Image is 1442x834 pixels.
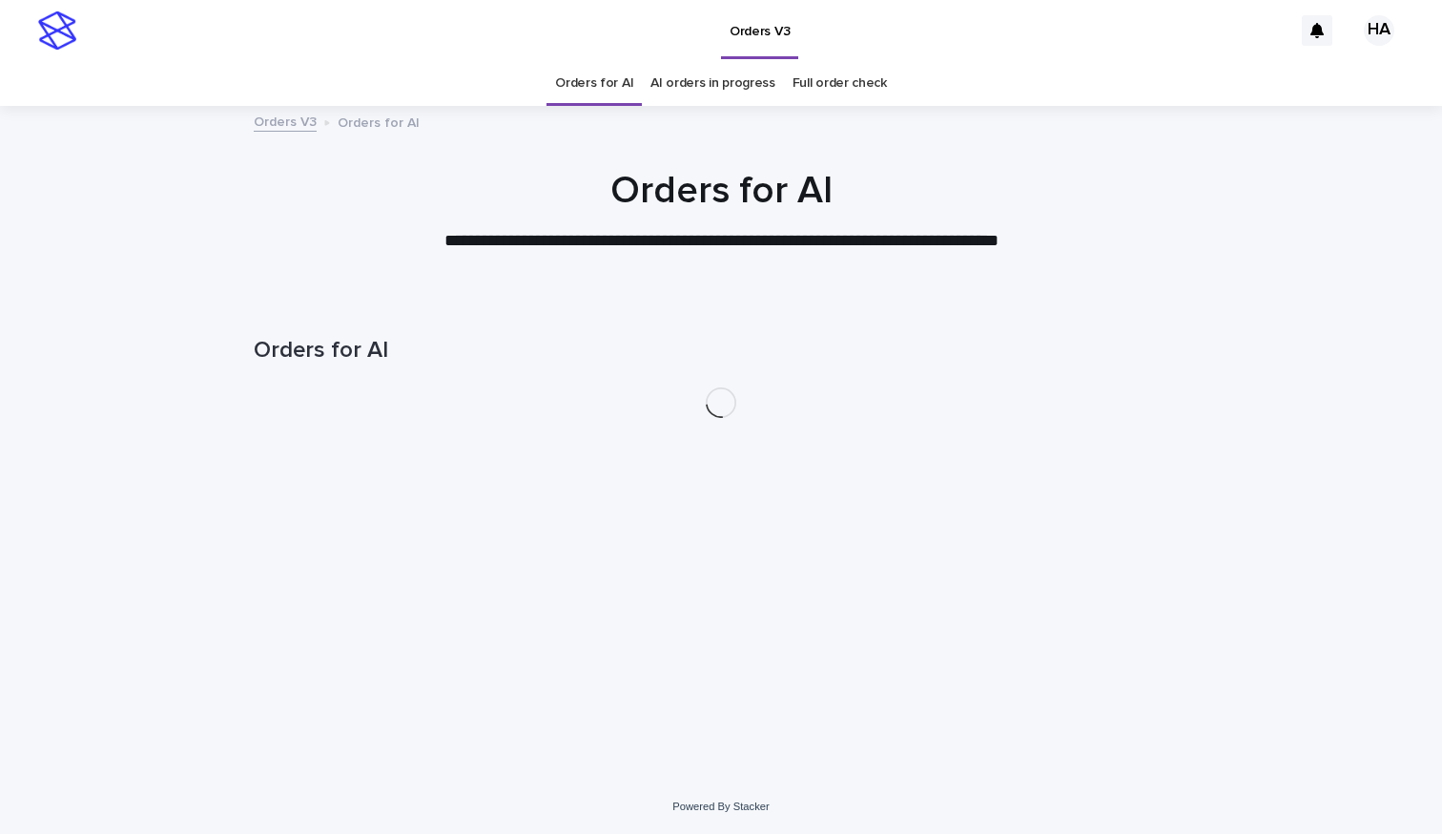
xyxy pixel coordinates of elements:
img: stacker-logo-s-only.png [38,11,76,50]
a: Powered By Stacker [672,801,769,812]
a: Orders for AI [555,61,633,106]
a: AI orders in progress [650,61,775,106]
p: Orders for AI [338,111,420,132]
h1: Orders for AI [254,168,1188,214]
a: Orders V3 [254,110,317,132]
a: Full order check [793,61,887,106]
div: HA [1364,15,1394,46]
h1: Orders for AI [254,337,1188,365]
